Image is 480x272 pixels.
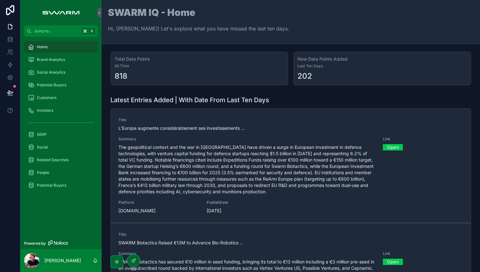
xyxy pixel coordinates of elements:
[118,117,463,123] span: Title
[34,29,79,34] span: Jump to...
[115,56,284,62] h3: Total Data Points
[24,41,98,53] a: Home
[108,25,289,32] p: Hi, [PERSON_NAME]! Let's explore what you have missed the last ten days.
[37,44,48,50] span: Home
[118,232,463,237] span: Title
[118,136,375,142] span: Summary
[37,183,66,188] span: Potential Buyers
[24,79,98,91] a: Potential Buyers
[37,95,57,100] span: Customers
[297,63,467,69] span: Last Ten Days
[383,257,403,267] a: Open
[24,241,46,246] span: Powered by
[118,240,463,246] span: SWARM Biotactics Raised €13M to Advance Bio-Robotics ...
[24,67,98,78] a: Social Analytics
[118,125,463,131] span: L'Europe augmente considérablement ses investissements ...
[383,142,403,152] a: Open
[24,92,98,103] a: Customers
[20,237,102,249] a: Powered by
[37,132,47,137] span: SERP
[383,136,463,142] span: Link
[24,154,98,166] a: Related Searches
[44,257,81,264] p: [PERSON_NAME]
[37,83,66,88] span: Potential Buyers
[37,145,48,150] span: Social
[39,8,83,18] img: App logo
[118,208,199,214] span: [DOMAIN_NAME]
[383,251,463,256] span: Link
[297,71,312,81] div: 202
[24,105,98,116] a: Investors
[118,251,375,256] span: Summary
[37,170,49,175] span: People
[108,8,289,17] h1: SWARM IQ - Home
[37,108,53,113] span: Investors
[24,25,98,37] button: Jump to...K
[90,29,95,34] span: K
[110,96,269,104] h1: Latest Entries Added | With Date From Last Ten Days
[37,70,65,75] span: Social Analytics
[24,142,98,153] a: Social
[24,167,98,178] a: People
[24,54,98,65] a: Brand Analytics
[118,144,375,195] span: The geopolitical context and the war in [GEOGRAPHIC_DATA] have driven a surge in European investm...
[207,208,287,214] span: [DATE]
[115,63,284,69] span: All Time
[37,57,65,62] span: Brand Analytics
[111,109,471,223] a: TitleL'Europe augmente considérablement ses investissements ...SummaryThe geopolitical context an...
[115,71,127,81] div: 818
[37,157,69,163] span: Related Searches
[24,129,98,140] a: SERP
[297,56,467,62] h3: New Data Points Added
[20,37,102,199] div: scrollable content
[118,200,199,205] span: Platform
[24,180,98,191] a: Potential Buyers
[207,200,287,205] span: PublishDate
